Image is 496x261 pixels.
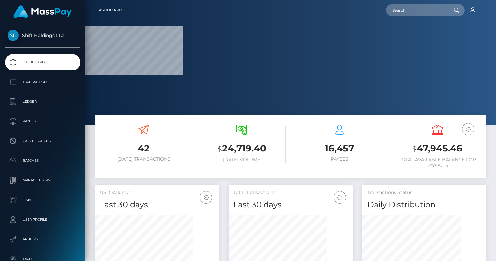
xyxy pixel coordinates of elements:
[198,157,286,163] h6: [DATE] Volume
[386,4,448,16] input: Search...
[5,172,80,189] a: Manage Users
[198,142,286,155] h3: 24,719.40
[100,142,188,155] h3: 42
[217,144,222,153] small: $
[100,199,214,211] h4: Last 30 days
[412,144,417,153] small: $
[8,57,78,67] p: Dashboard
[233,190,347,196] h5: Total Transactions
[5,231,80,248] a: API Keys
[8,234,78,244] p: API Keys
[95,3,122,17] a: Dashboard
[8,175,78,185] p: Manage Users
[296,156,384,162] h6: Payees
[100,156,188,162] h6: [DATE] Transactions
[233,199,347,211] h4: Last 30 days
[393,157,481,168] h6: Total Available Balance for Payouts
[8,116,78,126] p: Payees
[5,54,80,70] a: Dashboard
[8,77,78,87] p: Transactions
[8,30,19,41] img: Shift Holdings Ltd.
[13,5,72,18] img: MassPay Logo
[5,192,80,208] a: Links
[5,152,80,169] a: Batches
[8,156,78,166] p: Batches
[100,190,214,196] h5: USD Volume
[8,195,78,205] p: Links
[393,142,481,155] h3: 47,945.46
[367,199,481,211] h4: Daily Distribution
[296,142,384,155] h3: 16,457
[5,74,80,90] a: Transactions
[8,215,78,225] p: User Profile
[8,97,78,107] p: Ledger
[5,32,80,38] span: Shift Holdings Ltd.
[5,133,80,149] a: Cancellations
[8,136,78,146] p: Cancellations
[367,190,481,196] h5: Transactions Status
[5,93,80,110] a: Ledger
[5,113,80,130] a: Payees
[5,211,80,228] a: User Profile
